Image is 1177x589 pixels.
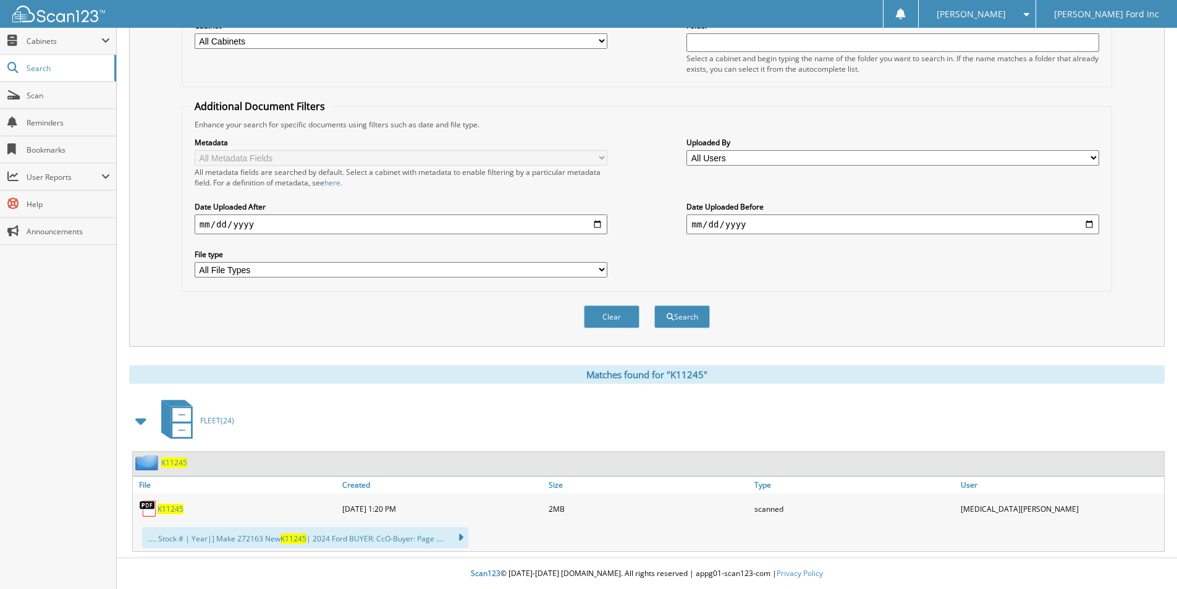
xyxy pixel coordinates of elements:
[161,457,187,468] a: K11245
[27,199,110,210] span: Help
[777,568,823,578] a: Privacy Policy
[200,415,234,426] span: FLEET(24)
[133,477,339,493] a: File
[139,499,158,518] img: PDF.png
[1054,11,1159,18] span: [PERSON_NAME] Ford Inc
[751,496,958,521] div: scanned
[958,496,1164,521] div: [MEDICAL_DATA][PERSON_NAME]
[195,167,607,188] div: All metadata fields are searched by default. Select a cabinet with metadata to enable filtering b...
[195,201,607,212] label: Date Uploaded After
[27,36,101,46] span: Cabinets
[546,477,752,493] a: Size
[686,53,1099,74] div: Select a cabinet and begin typing the name of the folder you want to search in. If the name match...
[686,137,1099,148] label: Uploaded By
[188,119,1105,130] div: Enhance your search for specific documents using filters such as date and file type.
[27,117,110,128] span: Reminders
[654,305,710,328] button: Search
[546,496,752,521] div: 2MB
[195,214,607,234] input: start
[471,568,500,578] span: Scan123
[188,100,331,113] legend: Additional Document Filters
[142,527,468,548] div: ..... Stock # | Year|] Make 272163 New | 2024 Ford BUYER: CcO-Buyer: Page ....
[937,11,1006,18] span: [PERSON_NAME]
[324,177,340,188] a: here
[686,201,1099,212] label: Date Uploaded Before
[751,477,958,493] a: Type
[584,305,639,328] button: Clear
[27,172,101,182] span: User Reports
[1115,530,1177,589] iframe: Chat Widget
[27,226,110,237] span: Announcements
[339,496,546,521] div: [DATE] 1:20 PM
[158,504,184,514] a: K11245
[195,249,607,260] label: File type
[12,6,105,22] img: scan123-logo-white.svg
[958,477,1164,493] a: User
[27,90,110,101] span: Scan
[281,533,306,544] span: K11245
[129,365,1165,384] div: Matches found for "K11245"
[27,63,108,74] span: Search
[117,559,1177,589] div: © [DATE]-[DATE] [DOMAIN_NAME]. All rights reserved | appg01-scan123-com |
[135,455,161,470] img: folder2.png
[154,396,234,445] a: FLEET(24)
[195,137,607,148] label: Metadata
[686,214,1099,234] input: end
[27,145,110,155] span: Bookmarks
[339,477,546,493] a: Created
